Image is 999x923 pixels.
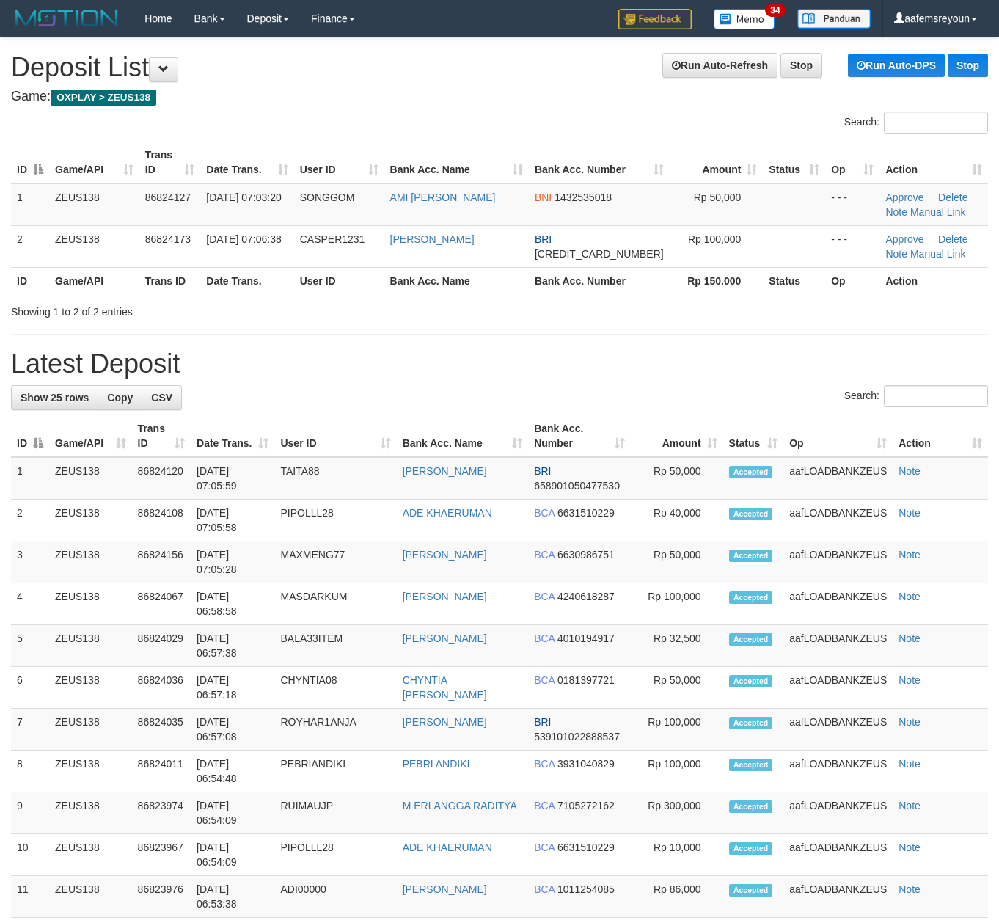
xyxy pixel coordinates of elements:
td: 86823974 [132,792,191,834]
a: Stop [948,54,988,77]
span: BCA [534,758,555,770]
a: Run Auto-Refresh [662,53,777,78]
td: aafLOADBANKZEUS [783,583,893,625]
span: Copy 658901050477530 to clipboard [534,480,620,492]
a: Copy [98,385,142,410]
td: TAITA88 [274,457,396,500]
span: Copy 1011254085 to clipboard [557,883,615,895]
td: aafLOADBANKZEUS [783,709,893,751]
a: ADE KHAERUMAN [403,842,492,853]
span: Copy 0181397721 to clipboard [557,674,615,686]
td: ADI00000 [274,876,396,918]
h1: Latest Deposit [11,349,988,379]
h4: Game: [11,90,988,104]
label: Search: [844,112,988,134]
span: Copy 6630986751 to clipboard [557,549,615,561]
th: Status [763,267,825,294]
td: aafLOADBANKZEUS [783,500,893,541]
td: MASDARKUM [274,583,396,625]
td: PIPOLLL28 [274,834,396,876]
th: Date Trans.: activate to sort column ascending [191,415,274,457]
span: Copy 4240618287 to clipboard [557,591,615,602]
a: [PERSON_NAME] [403,632,487,644]
td: [DATE] 06:58:58 [191,583,274,625]
th: Trans ID: activate to sort column ascending [139,142,201,183]
td: Rp 300,000 [631,792,722,834]
th: ID: activate to sort column descending [11,415,49,457]
td: ZEUS138 [49,792,132,834]
span: Accepted [729,466,773,478]
th: Action [879,267,988,294]
a: Note [899,883,921,895]
span: Copy 6631510229 to clipboard [557,842,615,853]
td: [DATE] 06:54:09 [191,792,274,834]
td: Rp 100,000 [631,709,722,751]
th: Op: activate to sort column ascending [825,142,879,183]
td: ZEUS138 [49,225,139,267]
td: 86824108 [132,500,191,541]
span: Accepted [729,884,773,897]
th: Trans ID: activate to sort column ascending [132,415,191,457]
a: [PERSON_NAME] [390,233,475,245]
td: ZEUS138 [49,500,132,541]
td: 10 [11,834,49,876]
a: Note [885,206,907,218]
span: 86824173 [145,233,191,245]
th: Game/API: activate to sort column ascending [49,142,139,183]
td: ZEUS138 [49,709,132,751]
td: 1 [11,457,49,500]
td: [DATE] 06:57:18 [191,667,274,709]
a: [PERSON_NAME] [403,549,487,561]
td: aafLOADBANKZEUS [783,792,893,834]
span: BCA [534,591,555,602]
span: 34 [765,4,785,17]
span: Accepted [729,675,773,687]
th: Bank Acc. Name: activate to sort column ascending [384,142,529,183]
a: Note [899,465,921,477]
a: CSV [142,385,182,410]
a: M ERLANGGA RADITYA [403,800,517,811]
span: BCA [534,800,555,811]
td: Rp 32,500 [631,625,722,667]
th: Bank Acc. Number: activate to sort column ascending [529,142,670,183]
a: CHYNTIA [PERSON_NAME] [403,674,487,701]
span: CASPER1231 [300,233,365,245]
span: BCA [534,632,555,644]
th: Rp 150.000 [670,267,764,294]
span: Show 25 rows [21,392,89,404]
td: 11 [11,876,49,918]
td: - - - [825,225,879,267]
span: BNI [535,191,552,203]
span: BCA [534,842,555,853]
td: ROYHAR1ANJA [274,709,396,751]
td: [DATE] 07:05:59 [191,457,274,500]
th: Bank Acc. Name: activate to sort column ascending [397,415,529,457]
th: Trans ID [139,267,201,294]
span: OXPLAY > ZEUS138 [51,90,156,106]
a: Run Auto-DPS [848,54,945,77]
th: Bank Acc. Name [384,267,529,294]
span: Copy 3931040829 to clipboard [557,758,615,770]
td: ZEUS138 [49,834,132,876]
a: AMI [PERSON_NAME] [390,191,496,203]
td: CHYNTIA08 [274,667,396,709]
td: 86824156 [132,541,191,583]
a: Note [899,549,921,561]
td: 86823967 [132,834,191,876]
span: Copy 656301005166532 to clipboard [535,248,664,260]
a: [PERSON_NAME] [403,883,487,895]
th: User ID [294,267,384,294]
td: Rp 50,000 [631,457,722,500]
th: Op: activate to sort column ascending [783,415,893,457]
td: PEBRIANDIKI [274,751,396,792]
td: aafLOADBANKZEUS [783,625,893,667]
td: Rp 86,000 [631,876,722,918]
td: 86824011 [132,751,191,792]
td: ZEUS138 [49,751,132,792]
th: ID: activate to sort column descending [11,142,49,183]
td: 86823976 [132,876,191,918]
span: Rp 50,000 [694,191,742,203]
a: [PERSON_NAME] [403,591,487,602]
td: - - - [825,183,879,226]
a: Note [899,507,921,519]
